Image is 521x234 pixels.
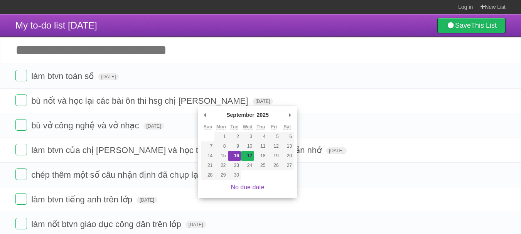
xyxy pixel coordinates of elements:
span: bù vở công nghệ và vở nhạc [31,121,141,130]
abbr: Tuesday [230,124,238,130]
button: 26 [267,161,280,170]
label: Done [15,193,27,205]
span: làm btvn tiếng anh trên lớp [31,195,134,204]
div: 2025 [256,109,270,121]
a: SaveThis List [437,18,506,33]
button: 25 [254,161,267,170]
label: Done [15,94,27,106]
button: 19 [267,151,280,161]
button: 12 [267,141,280,151]
button: 23 [228,161,241,170]
button: 27 [281,161,294,170]
button: 9 [228,141,241,151]
span: [DATE] [137,197,157,204]
span: [DATE] [326,147,347,154]
button: 16 [228,151,241,161]
button: 1 [214,132,228,141]
label: Done [15,168,27,180]
button: 7 [201,141,214,151]
abbr: Saturday [283,124,291,130]
span: [DATE] [185,221,206,228]
span: chép thêm một số câu nhận định đã chụp lại và học thuộc [31,170,253,180]
button: Next Month [286,109,294,121]
button: 28 [201,170,214,180]
button: 11 [254,141,267,151]
span: [DATE] [143,123,164,130]
button: 20 [281,151,294,161]
abbr: Sunday [204,124,212,130]
button: 30 [228,170,241,180]
abbr: Friday [271,124,277,130]
button: 8 [214,141,228,151]
abbr: Monday [216,124,226,130]
button: 15 [214,151,228,161]
button: 5 [267,132,280,141]
button: 24 [241,161,254,170]
span: [DATE] [253,98,273,105]
div: September [225,109,255,121]
abbr: Thursday [256,124,265,130]
button: 29 [214,170,228,180]
span: My to-do list [DATE] [15,20,97,30]
button: 22 [214,161,228,170]
span: làm btvn toán số [31,71,96,81]
abbr: Wednesday [243,124,252,130]
button: 10 [241,141,254,151]
button: 4 [254,132,267,141]
label: Done [15,70,27,81]
button: 2 [228,132,241,141]
button: 14 [201,151,214,161]
span: [DATE] [98,73,119,80]
label: Done [15,144,27,155]
button: Previous Month [201,109,209,121]
span: làm btvn của chị [PERSON_NAME] và học thuộc từ vựng, kiến thức cần nhớ [31,145,324,155]
b: This List [471,22,497,29]
label: Done [15,119,27,131]
button: 6 [281,132,294,141]
button: 21 [201,161,214,170]
span: làm nốt btvn giáo dục công dân trên lớp [31,219,183,229]
a: No due date [231,184,264,190]
button: 13 [281,141,294,151]
span: bù nốt và học lại các bài ôn thi hsg chị [PERSON_NAME] [31,96,250,106]
button: 3 [241,132,254,141]
button: 18 [254,151,267,161]
button: 17 [241,151,254,161]
label: Done [15,218,27,229]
